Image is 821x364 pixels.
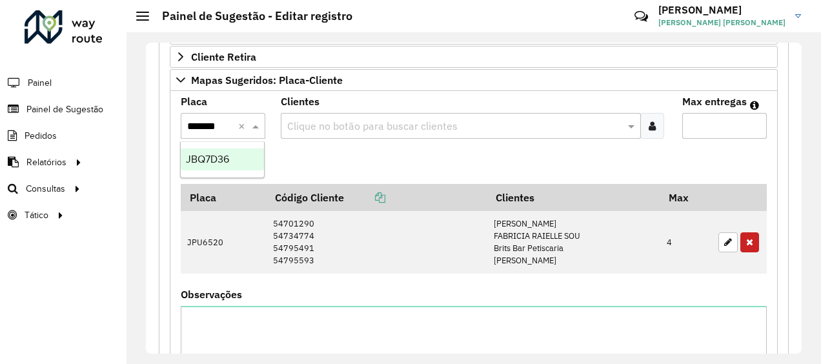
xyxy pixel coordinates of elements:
td: [PERSON_NAME] FABRICIA RAIELLE SOU Brits Bar Petiscaria [PERSON_NAME] [487,211,660,274]
h2: Painel de Sugestão - Editar registro [149,9,352,23]
a: Contato Rápido [627,3,655,30]
span: Cliente Retira [191,52,256,62]
th: Max [660,184,712,211]
th: Placa [181,184,266,211]
ng-dropdown-panel: Options list [180,141,265,178]
span: Pedidos [25,129,57,143]
span: Mapas Sugeridos: Placa-Cliente [191,75,343,85]
label: Clientes [281,94,319,109]
span: [PERSON_NAME] [PERSON_NAME] [658,17,786,28]
span: Clear all [238,118,249,134]
label: Observações [181,287,242,302]
label: Placa [181,94,207,109]
label: Max entregas [682,94,747,109]
td: 54701290 54734774 54795491 54795593 [266,211,487,274]
span: Painel de Sugestão [26,103,103,116]
h3: [PERSON_NAME] [658,4,786,16]
span: Tático [25,208,48,222]
span: JBQ7D36 [186,154,229,165]
em: Máximo de clientes que serão colocados na mesma rota com os clientes informados [750,100,759,110]
span: Relatórios [26,156,66,169]
a: Mapas Sugeridos: Placa-Cliente [170,69,778,91]
th: Clientes [487,184,660,211]
a: Copiar [344,191,385,204]
span: Painel [28,76,52,90]
span: Consultas [26,182,65,196]
th: Código Cliente [266,184,487,211]
td: 4 [660,211,712,274]
a: Cliente Retira [170,46,778,68]
td: JPU6520 [181,211,266,274]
